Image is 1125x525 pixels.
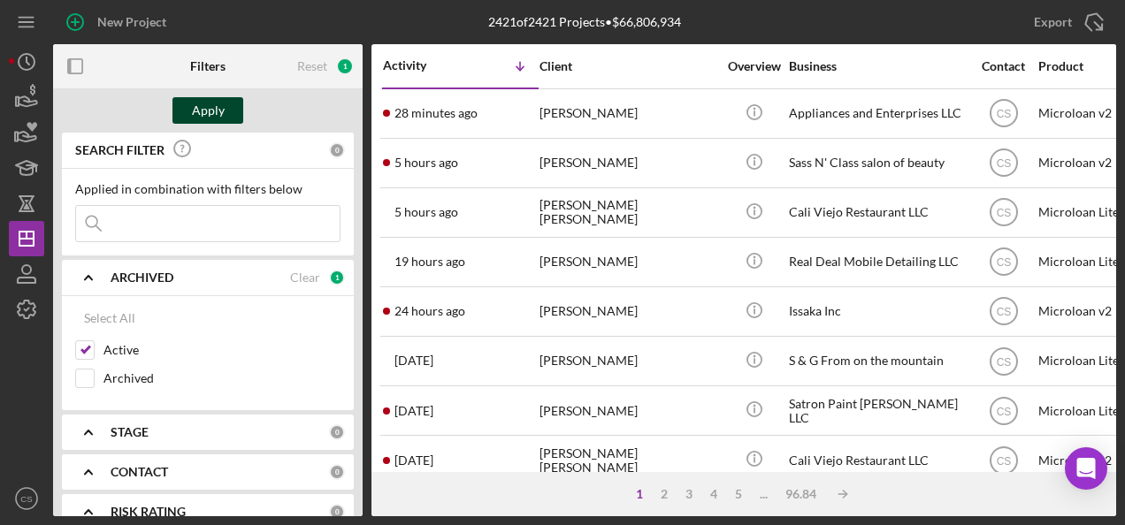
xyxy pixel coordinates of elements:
[53,4,184,40] button: New Project
[394,304,465,318] time: 2025-08-21 22:11
[111,505,186,519] b: RISK RATING
[996,157,1011,170] text: CS
[84,301,135,336] div: Select All
[996,306,1011,318] text: CS
[111,270,173,285] b: ARCHIVED
[540,140,716,186] div: [PERSON_NAME]
[329,504,345,520] div: 0
[677,487,701,501] div: 3
[329,424,345,440] div: 0
[540,437,716,483] div: [PERSON_NAME] [PERSON_NAME]
[970,59,1037,73] div: Contact
[789,59,966,73] div: Business
[488,15,681,29] div: 2421 of 2421 Projects • $66,806,934
[789,387,966,434] div: Satron Paint [PERSON_NAME] LLC
[789,239,966,285] div: Real Deal Mobile Detailing LLC
[111,425,149,439] b: STAGE
[540,59,716,73] div: Client
[540,288,716,335] div: [PERSON_NAME]
[540,387,716,434] div: [PERSON_NAME]
[20,494,32,504] text: CS
[75,143,165,157] b: SEARCH FILTER
[652,487,677,501] div: 2
[540,189,716,236] div: [PERSON_NAME] [PERSON_NAME]
[394,354,433,368] time: 2025-08-21 18:57
[394,106,478,120] time: 2025-08-22 21:32
[540,239,716,285] div: [PERSON_NAME]
[9,481,44,516] button: CS
[75,301,144,336] button: Select All
[290,270,320,285] div: Clear
[336,57,354,75] div: 1
[329,142,345,158] div: 0
[627,487,652,501] div: 1
[383,58,461,72] div: Activity
[394,156,458,170] time: 2025-08-22 17:28
[789,288,966,335] div: Issaka Inc
[751,487,777,501] div: ...
[1034,4,1072,40] div: Export
[726,487,751,501] div: 5
[996,207,1011,219] text: CS
[394,404,433,418] time: 2025-08-21 14:22
[172,97,243,124] button: Apply
[996,256,1011,269] text: CS
[789,90,966,137] div: Appliances and Enterprises LLC
[192,97,225,124] div: Apply
[97,4,166,40] div: New Project
[1016,4,1116,40] button: Export
[996,108,1011,120] text: CS
[789,338,966,384] div: S & G From on the mountain
[329,464,345,480] div: 0
[1065,447,1107,490] div: Open Intercom Messenger
[329,270,345,285] div: 1
[540,338,716,384] div: [PERSON_NAME]
[789,437,966,483] div: Cali Viejo Restaurant LLC
[103,369,341,387] label: Archived
[996,454,1011,467] text: CS
[190,59,226,73] b: Filters
[777,487,825,501] div: 96.84
[394,205,458,219] time: 2025-08-22 17:10
[996,405,1011,417] text: CS
[721,59,787,73] div: Overview
[996,355,1011,368] text: CS
[111,465,168,479] b: CONTACT
[540,90,716,137] div: [PERSON_NAME]
[789,140,966,186] div: Sass N' Class salon of beauty
[789,189,966,236] div: Cali Viejo Restaurant LLC
[75,182,341,196] div: Applied in combination with filters below
[394,453,433,468] time: 2025-08-21 04:59
[394,255,465,269] time: 2025-08-22 03:27
[701,487,726,501] div: 4
[103,341,341,359] label: Active
[297,59,327,73] div: Reset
